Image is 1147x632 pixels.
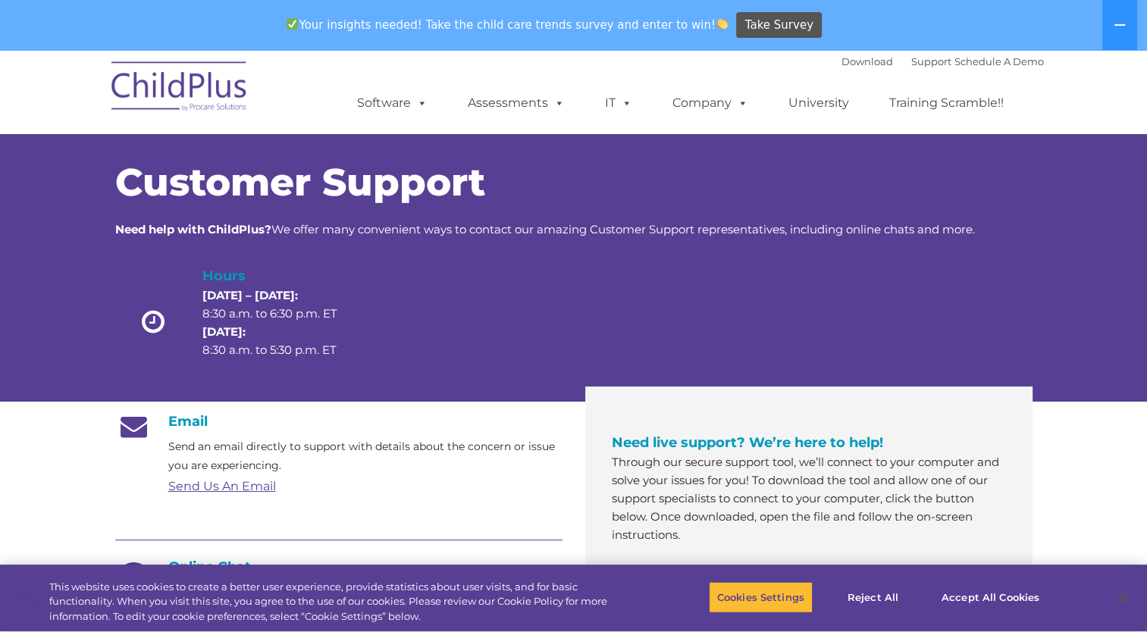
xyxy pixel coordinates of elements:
[202,288,298,302] strong: [DATE] – [DATE]:
[115,222,975,236] span: We offer many convenient ways to contact our amazing Customer Support representatives, including ...
[202,265,363,286] h4: Hours
[115,222,271,236] strong: Need help with ChildPlus?
[49,580,631,624] div: This website uses cookies to create a better user experience, provide statistics about user visit...
[342,88,443,118] a: Software
[287,18,298,30] img: ✅
[115,159,485,205] span: Customer Support
[612,434,883,451] span: Need live support? We’re here to help!
[716,18,728,30] img: 👏
[736,12,822,39] a: Take Survey
[115,558,563,575] h4: Online Chat
[841,55,893,67] a: Download
[453,88,580,118] a: Assessments
[709,581,813,613] button: Cookies Settings
[590,88,647,118] a: IT
[826,581,920,613] button: Reject All
[202,286,363,359] p: 8:30 a.m. to 6:30 p.m. ET 8:30 a.m. to 5:30 p.m. ET
[168,437,563,475] p: Send an email directly to support with details about the concern or issue you are experiencing.
[202,324,246,339] strong: [DATE]:
[115,413,563,430] h4: Email
[104,51,255,127] img: ChildPlus by Procare Solutions
[841,55,1044,67] font: |
[933,581,1048,613] button: Accept All Cookies
[168,479,276,493] a: Send Us An Email
[773,88,864,118] a: University
[911,55,951,67] a: Support
[745,12,813,39] span: Take Survey
[954,55,1044,67] a: Schedule A Demo
[657,88,763,118] a: Company
[612,453,1006,544] p: Through our secure support tool, we’ll connect to your computer and solve your issues for you! To...
[280,10,735,39] span: Your insights needed! Take the child care trends survey and enter to win!
[1106,580,1139,614] button: Close
[874,88,1019,118] a: Training Scramble!!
